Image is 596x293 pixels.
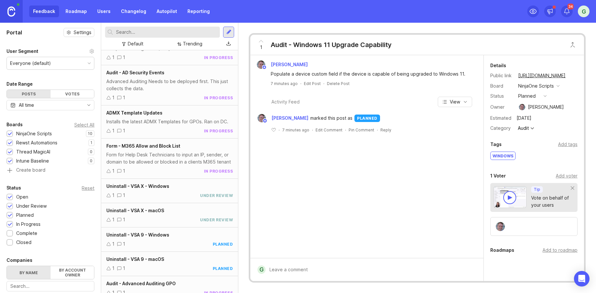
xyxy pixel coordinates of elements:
div: 1 [112,54,114,61]
div: planned [213,241,233,247]
div: Open [16,193,28,201]
div: NinjaOne Scripts [518,82,554,90]
div: Public link [490,72,513,79]
div: 1 [112,240,114,248]
div: in progress [204,128,233,134]
p: 0 [90,149,92,154]
div: Posts [7,90,51,98]
div: Delete Post [327,81,350,86]
a: Uninstall - VSA X - macOS11under review [101,203,238,227]
div: 1 [123,94,125,101]
img: Andrew Williams [257,60,265,69]
div: Everyone (default) [10,60,51,67]
a: Autopilot [153,6,181,17]
div: Board [490,82,513,90]
span: 7 minutes ago [282,127,309,133]
div: Pin Comment [349,127,374,133]
div: Date Range [6,80,33,88]
div: Add tags [558,141,578,148]
img: Andrew Williams [257,114,266,122]
img: member badge [263,118,268,123]
div: in progress [204,55,233,60]
div: planned [354,115,380,122]
button: View [438,97,472,107]
a: Users [93,6,114,17]
div: 1 [112,265,114,272]
div: Under Review [16,202,47,210]
div: Open Intercom Messenger [574,271,590,287]
a: 7 minutes ago [271,81,298,86]
div: Intune Baseline [16,157,49,165]
div: Tags [490,140,502,148]
div: 1 [112,127,114,134]
div: Estimated [490,116,511,120]
div: · [279,127,280,133]
div: 1 [123,192,125,199]
div: Add to roadmap [542,247,578,254]
div: Edit Post [304,81,321,86]
div: 1 Voter [490,172,506,180]
a: Create board [6,168,94,174]
p: 10 [88,131,92,136]
div: 1 [123,54,125,61]
div: Details [490,62,506,69]
a: [URL][DOMAIN_NAME] [516,71,567,80]
div: Windows [491,152,515,160]
div: 1 [123,127,125,134]
div: Thread MagicAI [16,148,50,155]
div: Reply [380,127,391,133]
div: Add voter [556,172,578,179]
div: Select All [74,123,94,127]
a: Roadmap [62,6,91,17]
input: Search... [116,29,217,36]
div: Status [490,92,513,100]
div: Closed [16,239,31,246]
div: Installs the latest ADMX Templates for GPOs. Ran on DC. [106,118,233,125]
span: View [450,99,460,105]
div: In Progress [16,221,41,228]
span: Uninstall - VSA X - Windows [106,183,169,189]
p: 1 [90,140,92,145]
a: Form - M365 Allow and Block ListForm for Help Desk Technicians to input an IP, sender, or domain ... [101,139,238,179]
img: video-thumbnail-vote-d41b83416815613422e2ca741bf692cc.jpg [494,186,527,208]
div: Audit [518,126,529,130]
div: · [300,81,301,86]
div: 1 [112,94,114,101]
span: 1 [260,44,262,51]
div: · [345,127,346,133]
div: 1 [123,216,125,223]
span: Uninstall - VSA X - macOS [106,208,164,213]
p: Tip [534,187,540,192]
div: Companies [6,256,32,264]
div: 1 [123,265,125,272]
div: Advanced Auditing Needs to be deployed first. This just collects the data. [106,78,233,92]
div: Vote on behalf of your users [531,194,571,209]
span: Settings [74,29,91,36]
p: 0 [90,158,92,164]
img: Andrew Williams [519,104,525,110]
div: · [312,127,313,133]
div: in progress [204,168,233,174]
div: · [323,81,324,86]
div: under review [200,193,233,198]
label: By account owner [51,266,94,279]
svg: toggle icon [84,103,94,108]
span: Audit - Advanced Auditing GPO [106,281,176,286]
a: ADMX Template UpdatesInstalls the latest ADMX Templates for GPOs. Ran on DC.11in progress [101,105,238,139]
div: 1 [112,167,114,175]
div: under review [200,217,233,223]
div: [DATE] [515,114,533,122]
a: Reporting [184,6,214,17]
img: Andrew Williams [496,222,505,231]
a: Andrew Williams[PERSON_NAME] [253,60,313,69]
h1: Portal [6,29,22,36]
span: [PERSON_NAME] [271,62,308,67]
div: Populate a device custom field if the device is capable of being upgraded to Windows 11. [271,70,471,78]
button: Settings [64,28,94,37]
div: Roadmaps [490,246,514,254]
a: Andrew Williams[PERSON_NAME] [254,114,310,122]
div: Votes [51,90,94,98]
div: G [257,265,266,274]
